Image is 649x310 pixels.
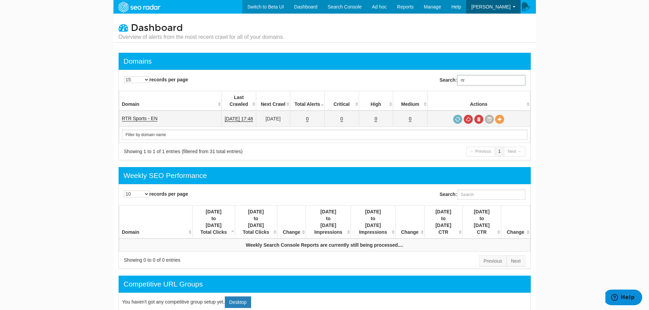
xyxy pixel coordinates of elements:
[479,255,506,267] a: Previous
[504,147,525,157] a: Next →
[192,206,235,239] th: 08/30/2025 to 09/05/2025 Total Clicks : activate to sort column descending
[277,206,306,239] th: Change : activate to sort column ascending
[235,206,277,239] th: 09/06/2025 to 09/12/2025 Total Clicks : activate to sort column ascending
[457,190,525,200] input: Search:
[340,116,343,122] a: 0
[122,130,527,140] input: Search
[256,111,290,127] td: [DATE]
[119,91,222,111] th: Domain: activate to sort column ascending
[397,4,414,10] span: Reports
[372,4,387,10] span: Ad hoc
[507,255,525,267] a: Next
[501,206,530,239] th: Change : activate to sort column ascending
[122,116,158,121] a: RTR Sports - EN
[306,116,309,122] a: 0
[246,242,403,248] strong: Weekly Search Console Reports are currently still being processed....
[495,147,505,157] a: 1
[424,206,463,239] th: 08/30/2025 to 09/05/2025 CTR : activate to sort column ascending
[439,190,525,200] label: Search:
[471,4,510,10] span: [PERSON_NAME]
[605,290,642,307] iframe: Opens a widget where you can find more information
[124,56,152,66] div: Domains
[424,4,441,10] span: Manage
[328,4,362,10] span: Search Console
[474,115,483,124] a: Delete most recent audit
[409,116,412,122] a: 0
[359,91,393,111] th: High: activate to sort column descending
[119,206,192,239] th: Domain: activate to sort column ascending
[453,115,462,124] a: Request a crawl
[119,23,128,32] i: 
[225,296,251,308] a: Desktop
[393,91,428,111] th: Medium: activate to sort column descending
[466,147,495,157] a: ← Previous
[485,115,494,124] a: Crawl History
[222,91,256,111] th: Last Crawled: activate to sort column descending
[306,206,351,239] th: 08/30/2025 to 09/05/2025 Impressions : activate to sort column ascending
[351,206,395,239] th: 09/06/2025 to 09/12/2025 Impressions : activate to sort column ascending
[131,22,183,34] span: Dashboard
[290,91,325,111] th: Total Alerts: activate to sort column ascending
[124,191,150,197] select: records per page
[374,116,377,122] a: 0
[324,91,359,111] th: Critical: activate to sort column descending
[124,148,316,155] div: Showing 1 to 1 of 1 entries (filtered from 31 total entries)
[124,170,207,181] div: Weekly SEO Performance
[124,191,188,197] label: records per page
[124,279,203,289] div: Competitive URL Groups
[256,91,290,111] th: Next Crawl: activate to sort column descending
[463,206,501,239] th: 09/06/2025 to 09/12/2025 CTR : activate to sort column ascending
[495,115,504,124] a: View Domain Overview
[116,1,163,13] img: SEORadar
[119,33,284,41] small: Overview of alerts from the most recent crawl for all of your domains.
[124,76,188,83] label: records per page
[451,4,461,10] span: Help
[464,115,473,124] a: Cancel in-progress audit
[457,75,525,85] input: Search:
[124,257,316,263] div: Showing 0 to 0 of 0 entries
[439,75,525,85] label: Search:
[427,91,530,111] th: Actions: activate to sort column ascending
[225,116,253,122] a: [DATE] 17:48
[396,206,424,239] th: Change : activate to sort column ascending
[124,76,150,83] select: records per page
